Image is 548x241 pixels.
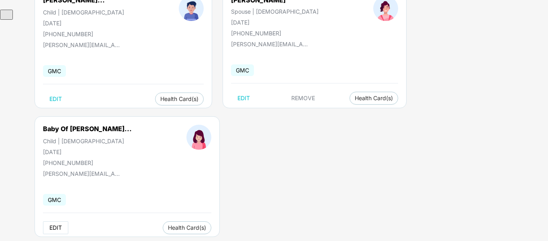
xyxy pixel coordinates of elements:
[43,31,124,37] div: [PHONE_NUMBER]
[43,138,132,144] div: Child | [DEMOGRAPHIC_DATA]
[43,9,124,16] div: Child | [DEMOGRAPHIC_DATA]
[43,41,123,48] div: [PERSON_NAME][EMAIL_ADDRESS][PERSON_NAME][DOMAIN_NAME]
[350,92,398,105] button: Health Card(s)
[43,65,66,77] span: GMC
[186,125,211,150] img: profileImage
[237,95,250,101] span: EDIT
[231,41,311,47] div: [PERSON_NAME][EMAIL_ADDRESS][PERSON_NAME][DOMAIN_NAME]
[285,92,321,105] button: REMOVE
[231,8,319,15] div: Spouse | [DEMOGRAPHIC_DATA]
[49,96,62,102] span: EDIT
[49,225,62,231] span: EDIT
[231,92,256,105] button: EDIT
[155,93,204,105] button: Health Card(s)
[43,125,132,133] div: Baby Of [PERSON_NAME]...
[43,159,132,166] div: [PHONE_NUMBER]
[355,96,393,100] span: Health Card(s)
[163,221,211,234] button: Health Card(s)
[231,19,319,26] div: [DATE]
[231,30,319,37] div: [PHONE_NUMBER]
[43,20,124,27] div: [DATE]
[43,93,68,105] button: EDIT
[43,148,132,155] div: [DATE]
[160,97,198,101] span: Health Card(s)
[231,64,254,76] span: GMC
[43,221,68,234] button: EDIT
[43,194,66,206] span: GMC
[168,226,206,230] span: Health Card(s)
[43,170,123,177] div: [PERSON_NAME][EMAIL_ADDRESS][PERSON_NAME][DOMAIN_NAME]
[291,95,315,101] span: REMOVE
